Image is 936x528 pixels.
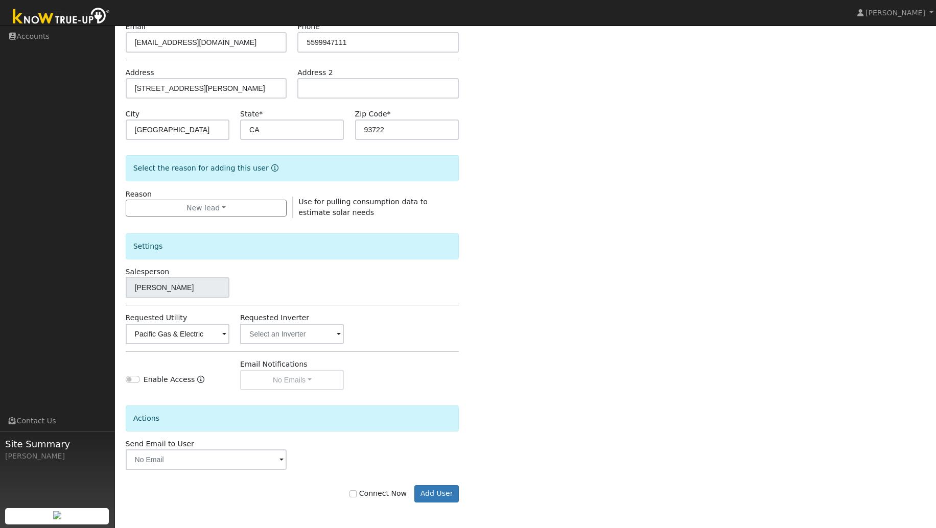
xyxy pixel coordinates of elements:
[414,485,459,502] button: Add User
[259,110,263,118] span: Required
[126,200,287,217] button: New lead
[126,21,146,32] label: Email
[5,451,109,462] div: [PERSON_NAME]
[240,109,263,119] label: State
[126,67,154,78] label: Address
[126,405,459,431] div: Actions
[126,439,194,449] label: Send Email to User
[126,155,459,181] div: Select the reason for adding this user
[126,267,170,277] label: Salesperson
[126,109,140,119] label: City
[297,67,333,78] label: Address 2
[240,324,344,344] input: Select an Inverter
[240,359,308,370] label: Email Notifications
[126,449,287,470] input: No Email
[197,374,204,390] a: Enable Access
[126,324,229,344] input: Select a Utility
[355,109,391,119] label: Zip Code
[297,21,320,32] label: Phone
[349,490,357,497] input: Connect Now
[240,313,309,323] label: Requested Inverter
[53,511,61,519] img: retrieve
[387,110,391,118] span: Required
[144,374,195,385] label: Enable Access
[5,437,109,451] span: Site Summary
[269,164,278,172] a: Reason for new user
[126,233,459,259] div: Settings
[8,6,115,29] img: Know True-Up
[865,9,925,17] span: [PERSON_NAME]
[349,488,407,499] label: Connect Now
[126,277,229,298] input: Select a User
[298,198,427,217] span: Use for pulling consumption data to estimate solar needs
[126,189,152,200] label: Reason
[126,313,188,323] label: Requested Utility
